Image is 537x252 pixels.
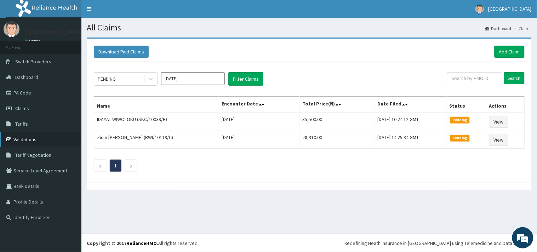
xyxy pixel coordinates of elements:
th: Encounter Date [219,97,299,113]
span: Pending [450,117,470,123]
textarea: Type your message and hit 'Enter' [4,173,135,197]
input: Select Month and Year [161,72,225,85]
th: Actions [486,97,524,113]
div: Minimize live chat window [116,4,133,21]
a: RelianceHMO [126,240,157,246]
td: 28,310.00 [299,131,374,149]
input: Search [504,72,525,84]
img: d_794563401_company_1708531726252_794563401 [13,35,29,53]
div: PENDING [98,75,116,82]
a: Previous page [98,162,102,169]
a: View [489,116,508,128]
li: Claims [512,25,532,31]
button: Download Paid Claims [94,46,149,58]
span: Pending [450,135,470,141]
td: [DATE] [219,113,299,131]
td: [DATE] 14:25:34 GMT [375,131,447,149]
td: [DATE] 10:24:12 GMT [375,113,447,131]
span: [GEOGRAPHIC_DATA] [489,6,532,12]
p: [GEOGRAPHIC_DATA] [25,29,83,35]
a: Page 1 is your current page [114,162,117,169]
a: View [489,134,508,146]
td: Zio n [PERSON_NAME] (BWI/10119/C) [94,131,219,149]
footer: All rights reserved. [81,234,537,252]
a: Next page [130,162,133,169]
th: Name [94,97,219,113]
span: Claims [15,105,29,111]
th: Status [447,97,486,113]
span: We're online! [41,79,98,150]
td: 35,500.00 [299,113,374,131]
a: Dashboard [485,25,512,31]
td: IDAYAT WIWOLOKU (SKC/10039/B) [94,113,219,131]
button: Filter Claims [228,72,263,86]
td: [DATE] [219,131,299,149]
input: Search by HMO ID [447,72,502,84]
h1: All Claims [87,23,532,32]
span: Switch Providers [15,58,51,65]
span: Tariffs [15,121,28,127]
a: Online [25,39,42,44]
strong: Copyright © 2017 . [87,240,158,246]
th: Total Price(₦) [299,97,374,113]
span: Dashboard [15,74,38,80]
th: Date Filed [375,97,447,113]
img: User Image [475,5,484,13]
div: Redefining Heath Insurance in [GEOGRAPHIC_DATA] using Telemedicine and Data Science! [344,240,532,247]
span: Tariff Negotiation [15,152,51,158]
img: User Image [4,21,19,37]
a: Add Claim [495,46,525,58]
div: Chat with us now [37,40,119,49]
